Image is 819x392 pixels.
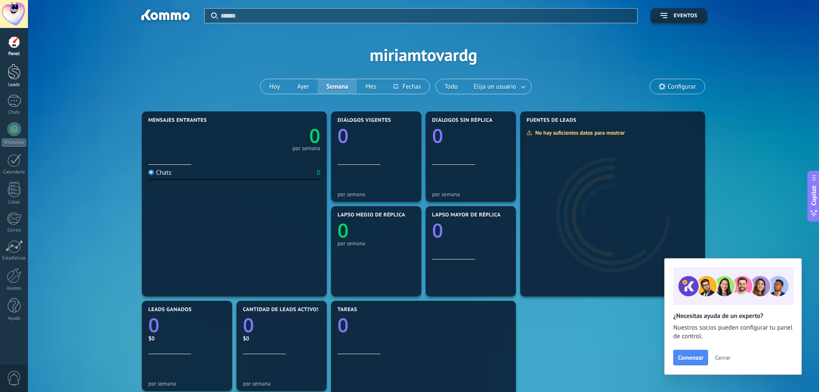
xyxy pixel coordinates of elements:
[148,312,226,338] a: 0
[337,307,357,313] span: Tareas
[261,79,288,94] button: Hoy
[2,110,27,115] div: Chats
[148,117,207,123] span: Mensajes entrantes
[432,217,443,244] text: 0
[337,240,415,247] div: por semana
[337,217,349,244] text: 0
[243,380,320,387] div: por semana
[243,335,320,342] div: $0
[243,307,320,313] span: Cantidad de leads activos
[292,146,320,151] div: por semana
[526,129,631,136] div: No hay suficientes datos para mostrar
[2,51,27,57] div: Panel
[337,123,349,149] text: 0
[357,79,385,94] button: Mes
[668,83,696,90] span: Configurar
[673,350,708,365] button: Comenzar
[234,123,320,149] a: 0
[337,212,405,218] span: Lapso medio de réplica
[337,191,415,198] div: por semana
[148,380,226,387] div: por semana
[2,286,27,291] div: Ajustes
[436,79,466,94] button: Todo
[432,191,509,198] div: por semana
[309,123,320,149] text: 0
[472,81,518,93] span: Elija un usuario
[678,355,703,361] span: Comenzar
[148,335,226,342] div: $0
[673,324,793,341] span: Nuestros socios pueden configurar tu panel de control.
[711,351,734,364] button: Cerrar
[650,8,707,23] button: Eventos
[148,170,154,175] img: Chats
[243,312,320,338] a: 0
[148,312,160,338] text: 0
[432,212,500,218] span: Lapso mayor de réplica
[288,79,318,94] button: Ayer
[715,355,730,361] span: Cerrar
[674,13,697,19] span: Eventos
[527,117,577,123] span: Fuentes de leads
[432,123,443,149] text: 0
[2,200,27,205] div: Listas
[2,256,27,261] div: Estadísticas
[673,312,793,320] h2: ¿Necesitas ayuda de un experto?
[243,312,254,338] text: 0
[466,79,531,94] button: Elija un usuario
[385,79,429,94] button: Fechas
[337,312,509,338] a: 0
[318,79,357,94] button: Semana
[2,139,26,147] div: WhatsApp
[810,185,818,205] span: Copilot
[2,170,27,175] div: Calendario
[148,307,192,313] span: Leads ganados
[2,228,27,233] div: Correo
[2,82,27,88] div: Leads
[148,169,172,177] div: Chats
[432,117,493,123] span: Diálogos sin réplica
[2,316,27,321] div: Ayuda
[337,312,349,338] text: 0
[337,117,391,123] span: Diálogos vigentes
[317,169,320,177] div: 0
